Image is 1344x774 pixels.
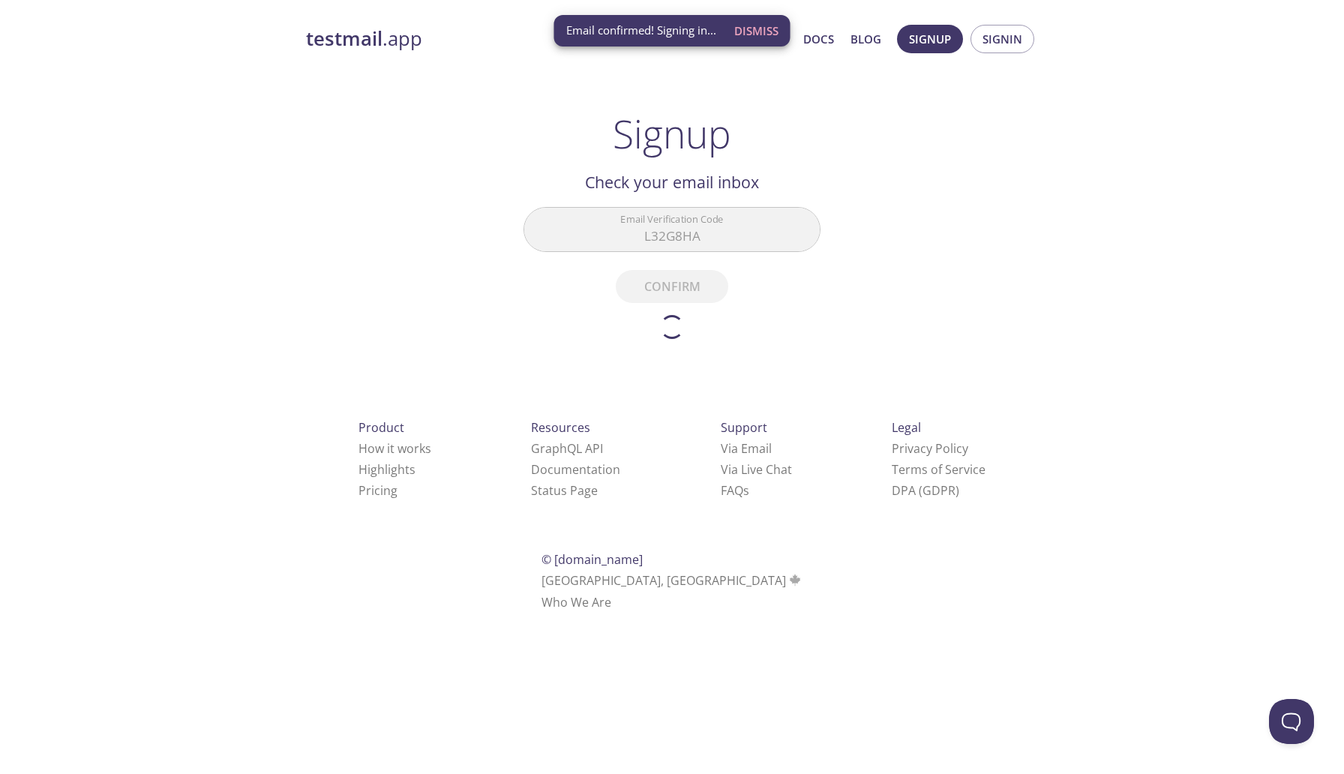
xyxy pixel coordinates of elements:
[1269,699,1314,744] iframe: Help Scout Beacon - Open
[892,482,959,499] a: DPA (GDPR)
[531,482,598,499] a: Status Page
[541,572,803,589] span: [GEOGRAPHIC_DATA], [GEOGRAPHIC_DATA]
[306,25,382,52] strong: testmail
[541,594,611,610] a: Who We Are
[358,482,397,499] a: Pricing
[613,111,731,156] h1: Signup
[531,440,603,457] a: GraphQL API
[734,21,778,40] span: Dismiss
[728,16,784,45] button: Dismiss
[721,440,772,457] a: Via Email
[970,25,1034,53] button: Signin
[982,29,1022,49] span: Signin
[721,461,792,478] a: Via Live Chat
[358,440,431,457] a: How it works
[541,551,643,568] span: © [DOMAIN_NAME]
[566,22,716,38] span: Email confirmed! Signing in...
[523,169,820,195] h2: Check your email inbox
[892,419,921,436] span: Legal
[721,482,749,499] a: FAQ
[358,419,404,436] span: Product
[909,29,951,49] span: Signup
[892,461,985,478] a: Terms of Service
[531,419,590,436] span: Resources
[531,461,620,478] a: Documentation
[743,482,749,499] span: s
[850,29,881,49] a: Blog
[721,419,767,436] span: Support
[803,29,834,49] a: Docs
[358,461,415,478] a: Highlights
[892,440,968,457] a: Privacy Policy
[897,25,963,53] button: Signup
[306,26,658,52] a: testmail.app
